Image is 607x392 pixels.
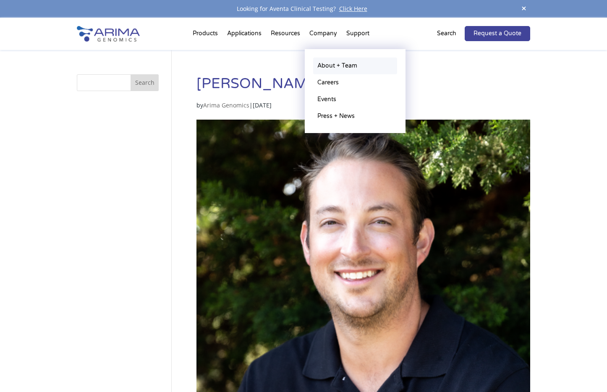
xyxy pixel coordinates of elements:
[437,28,456,39] p: Search
[313,57,397,74] a: About + Team
[196,100,530,117] p: by |
[131,74,159,91] button: Search
[77,26,140,42] img: Arima-Genomics-logo
[336,5,371,13] a: Click Here
[313,108,397,125] a: Press + News
[196,74,530,100] h1: [PERSON_NAME], PhD
[313,91,397,108] a: Events
[465,26,530,41] a: Request a Quote
[203,101,249,109] a: Arima Genomics
[313,74,397,91] a: Careers
[77,3,530,14] div: Looking for Aventa Clinical Testing?
[253,101,272,109] span: [DATE]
